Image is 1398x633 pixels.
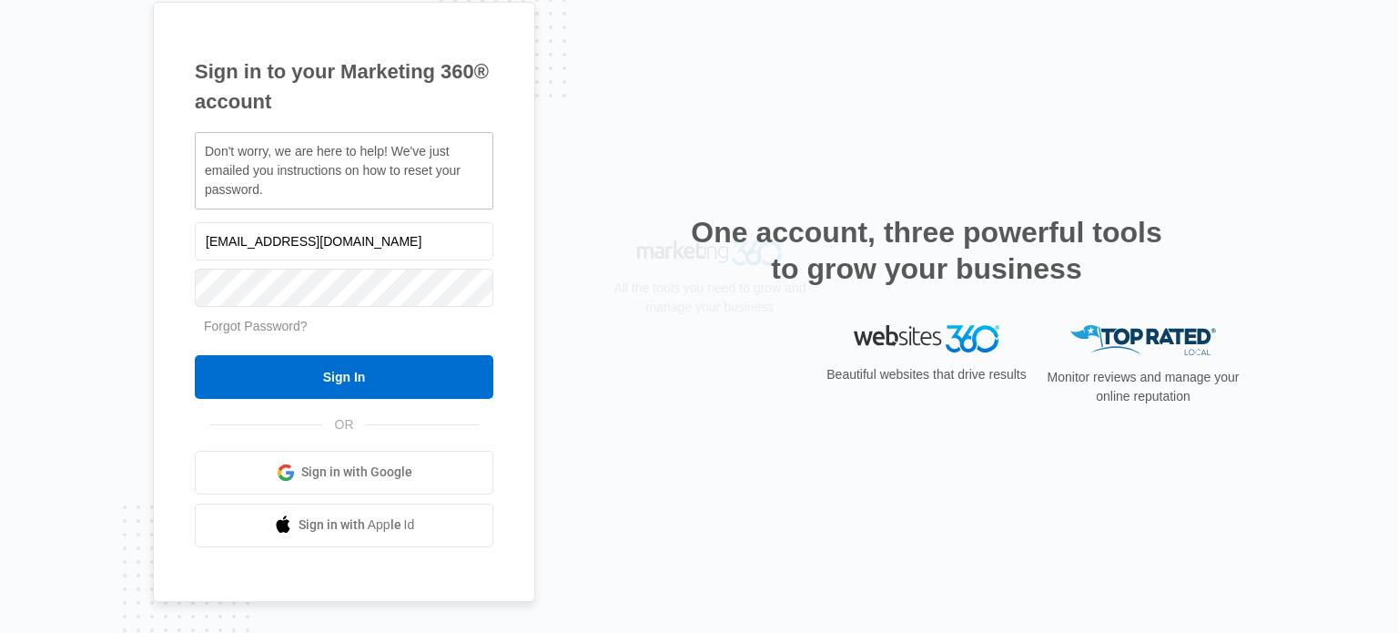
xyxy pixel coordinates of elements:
[301,463,412,482] span: Sign in with Google
[637,325,783,351] img: Marketing 360
[195,355,493,399] input: Sign In
[299,516,415,535] span: Sign in with Apple Id
[322,415,367,434] span: OR
[854,325,999,352] img: Websites 360
[195,451,493,495] a: Sign in with Google
[195,222,493,260] input: Email
[608,363,812,402] p: All the tools you need to grow and manage your business
[825,365,1028,384] p: Beautiful websites that drive results
[685,214,1168,287] h2: One account, three powerful tools to grow your business
[1041,368,1245,406] p: Monitor reviews and manage your online reputation
[195,56,493,117] h1: Sign in to your Marketing 360® account
[204,319,308,333] a: Forgot Password?
[205,144,461,197] span: Don't worry, we are here to help! We've just emailed you instructions on how to reset your password.
[195,504,493,547] a: Sign in with Apple Id
[1070,325,1216,355] img: Top Rated Local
